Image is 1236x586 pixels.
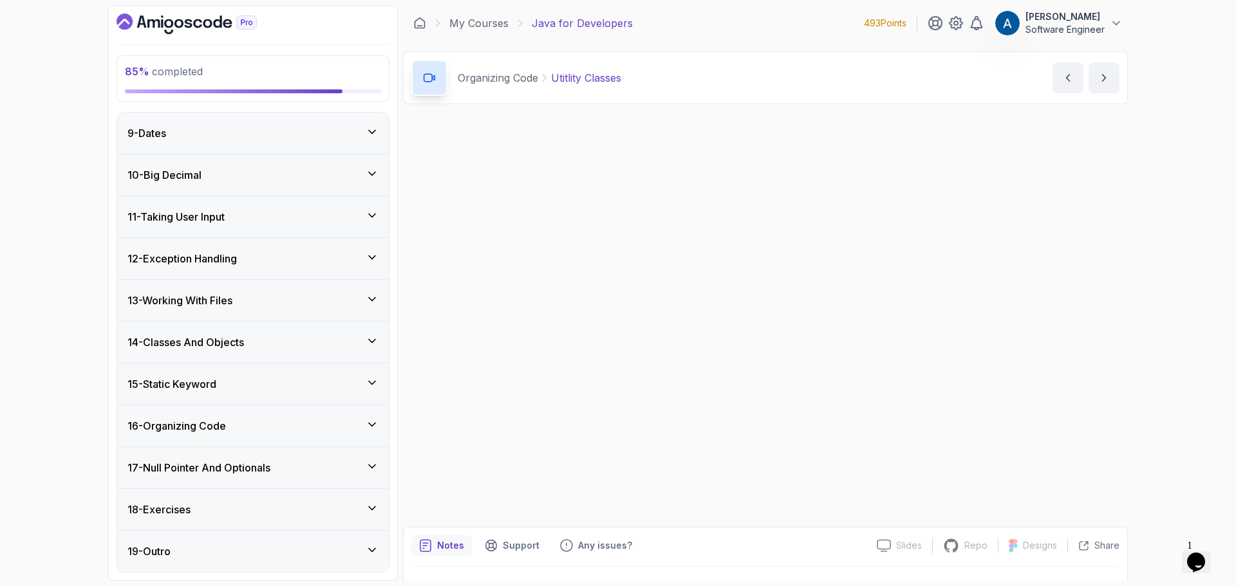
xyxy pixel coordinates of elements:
button: 16-Organizing Code [117,405,389,446]
h3: 17 - Null Pointer And Optionals [127,460,270,475]
button: 14-Classes And Objects [117,322,389,363]
iframe: chat widget [1182,535,1223,573]
h3: 16 - Organizing Code [127,418,226,434]
h3: 12 - Exception Handling [127,251,237,266]
h3: 10 - Big Decimal [127,167,201,183]
a: Dashboard [413,17,426,30]
p: Slides [896,539,922,552]
p: Share [1094,539,1119,552]
p: Notes [437,539,464,552]
h3: 9 - Dates [127,125,166,141]
p: Utitlity Classes [551,70,621,86]
h3: 19 - Outro [127,544,171,559]
button: 12-Exception Handling [117,238,389,279]
button: 13-Working With Files [117,280,389,321]
button: 11-Taking User Input [117,196,389,237]
button: 18-Exercises [117,489,389,530]
button: 17-Null Pointer And Optionals [117,447,389,488]
p: Repo [964,539,988,552]
button: 19-Outro [117,531,389,572]
h3: 18 - Exercises [127,502,191,517]
button: 10-Big Decimal [117,154,389,196]
h3: 11 - Taking User Input [127,209,225,224]
p: Any issues? [578,539,632,552]
button: Support button [477,535,547,556]
p: [PERSON_NAME] [1025,10,1105,23]
a: My Courses [449,15,509,31]
h3: 13 - Working With Files [127,293,232,308]
p: Support [503,539,539,552]
button: 15-Static Keyword [117,363,389,405]
p: Java for Developers [532,15,633,31]
p: Software Engineer [1025,23,1105,36]
h3: 14 - Classes And Objects [127,334,244,350]
p: Designs [1023,539,1057,552]
h3: 15 - Static Keyword [127,376,216,392]
p: 493 Points [864,17,906,30]
span: completed [125,65,203,78]
a: Dashboard [117,14,286,34]
button: previous content [1053,62,1083,93]
img: user profile image [995,11,1020,35]
button: notes button [411,535,472,556]
button: Feedback button [552,535,640,556]
button: 9-Dates [117,113,389,154]
button: user profile image[PERSON_NAME]Software Engineer [995,10,1123,36]
p: Organizing Code [458,70,538,86]
span: 85 % [125,65,149,78]
button: Share [1067,539,1119,552]
button: next content [1089,62,1119,93]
